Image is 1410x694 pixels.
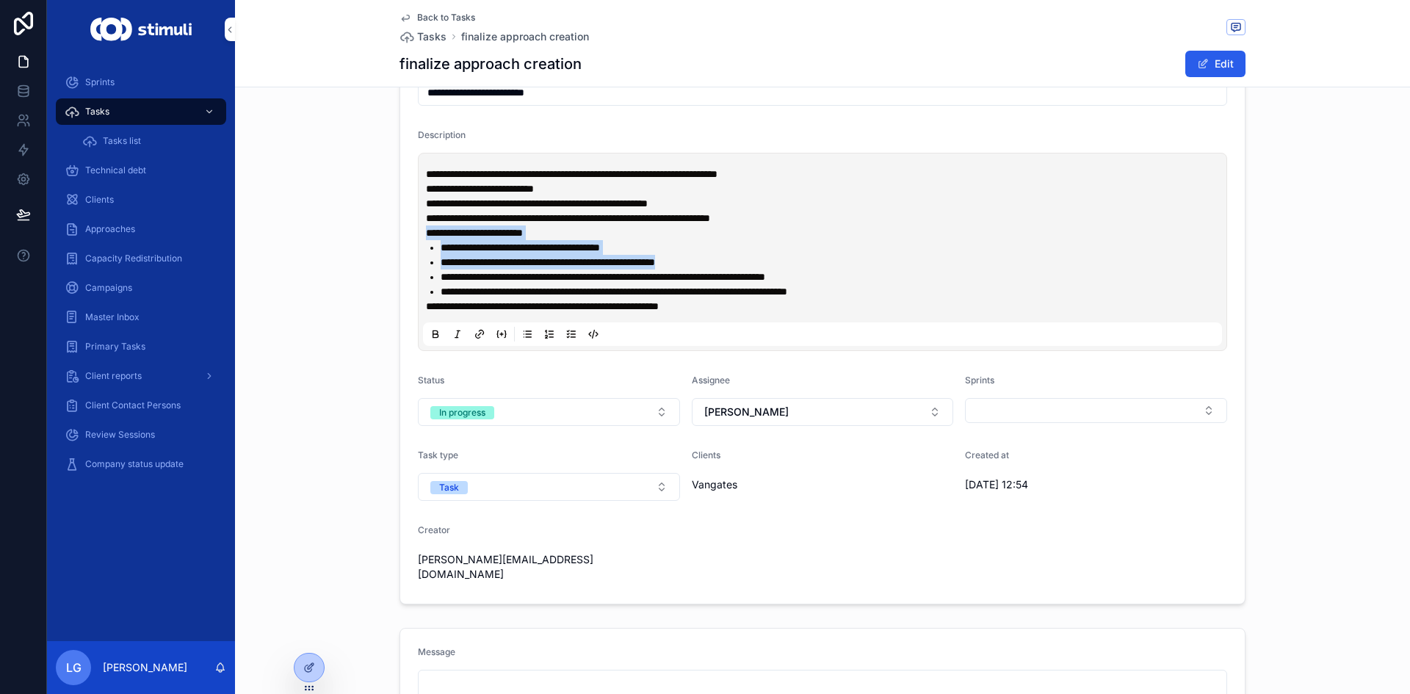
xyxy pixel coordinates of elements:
[439,481,459,494] div: Task
[418,646,455,657] span: Message
[56,333,226,360] a: Primary Tasks
[439,406,485,419] div: In progress
[417,12,475,24] span: Back to Tasks
[418,398,680,426] button: Select Button
[399,12,475,24] a: Back to Tasks
[56,216,226,242] a: Approaches
[85,341,145,353] span: Primary Tasks
[692,398,954,426] button: Select Button
[56,187,226,213] a: Clients
[56,69,226,95] a: Sprints
[56,157,226,184] a: Technical debt
[56,451,226,477] a: Company status update
[47,59,235,496] div: scrollable content
[461,29,589,44] a: finalize approach creation
[103,660,187,675] p: [PERSON_NAME]
[85,458,184,470] span: Company status update
[85,194,114,206] span: Clients
[965,449,1009,460] span: Created at
[66,659,82,676] span: LG
[85,76,115,88] span: Sprints
[56,98,226,125] a: Tasks
[103,135,141,147] span: Tasks list
[965,375,994,386] span: Sprints
[85,106,109,118] span: Tasks
[85,253,182,264] span: Capacity Redistribution
[56,304,226,330] a: Master Inbox
[399,54,582,74] h1: finalize approach creation
[85,429,155,441] span: Review Sessions
[418,524,450,535] span: Creator
[418,129,466,140] span: Description
[56,245,226,272] a: Capacity Redistribution
[692,375,730,386] span: Assignee
[704,405,789,419] span: [PERSON_NAME]
[85,370,142,382] span: Client reports
[85,282,132,294] span: Campaigns
[1185,51,1245,77] button: Edit
[418,552,612,582] span: [PERSON_NAME][EMAIL_ADDRESS][DOMAIN_NAME]
[56,363,226,389] a: Client reports
[965,477,1159,492] span: [DATE] 12:54
[56,275,226,301] a: Campaigns
[85,165,146,176] span: Technical debt
[90,18,191,41] img: App logo
[85,311,140,323] span: Master Inbox
[418,473,680,501] button: Select Button
[692,477,737,492] span: Vangates
[965,398,1227,423] button: Select Button
[85,400,181,411] span: Client Contact Persons
[56,422,226,448] a: Review Sessions
[417,29,446,44] span: Tasks
[399,29,446,44] a: Tasks
[418,375,444,386] span: Status
[692,449,720,460] span: Clients
[73,128,226,154] a: Tasks list
[56,392,226,419] a: Client Contact Persons
[418,449,458,460] span: Task type
[85,223,135,235] span: Approaches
